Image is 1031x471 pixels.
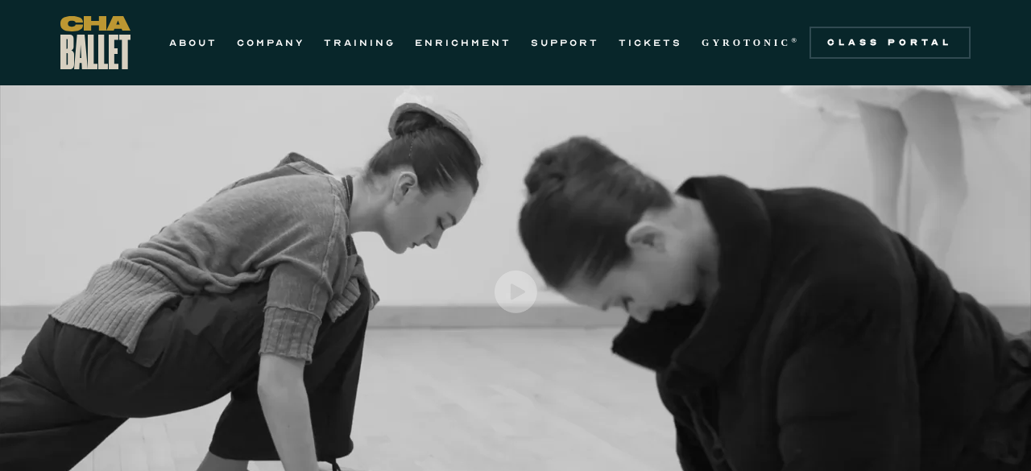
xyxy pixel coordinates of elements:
[819,36,961,49] div: Class Portal
[415,33,511,52] a: ENRICHMENT
[702,33,800,52] a: GYROTONIC®
[619,33,682,52] a: TICKETS
[791,36,800,44] sup: ®
[237,33,304,52] a: COMPANY
[60,16,130,69] a: home
[531,33,599,52] a: SUPPORT
[702,37,791,48] strong: GYROTONIC
[169,33,217,52] a: ABOUT
[324,33,395,52] a: TRAINING
[809,27,971,59] a: Class Portal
